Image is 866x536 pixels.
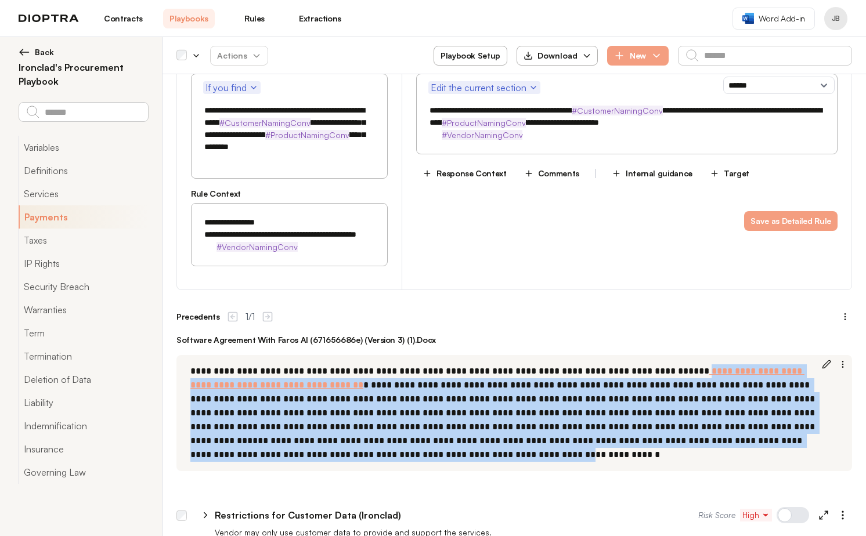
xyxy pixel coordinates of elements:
button: Internal guidance [605,164,699,183]
button: Playbook Setup [434,46,507,66]
img: word [742,13,754,24]
span: Edit the current section [431,81,538,95]
button: Warranties [19,298,148,321]
button: Deletion of Data [19,368,148,391]
button: Services [19,182,148,205]
button: Comments [518,164,586,183]
span: Precedents [176,311,220,323]
strong: #CustomerNamingConv [572,106,663,115]
strong: #ProductNamingConv [442,118,526,128]
span: 1 / 1 [246,310,255,324]
button: Actions [210,46,268,66]
strong: #VendorNamingConv [442,130,522,140]
button: Edit [822,360,831,369]
button: Edit the current section [428,81,540,94]
button: Term [19,321,148,345]
button: Liability [19,391,148,414]
button: Taxes [19,229,148,252]
button: Definitions [19,159,148,182]
button: Response Context [416,164,513,183]
a: Word Add-in [733,8,815,30]
span: High [742,509,770,521]
h3: Rule Context [191,188,388,200]
strong: #CustomerNamingConv [219,118,311,128]
button: Document Options [838,310,852,324]
button: New [607,46,669,66]
select: Model [723,77,835,94]
button: Payments [19,205,148,229]
button: Download [517,46,598,66]
button: IP Rights [19,252,148,275]
h2: Ironclad's Procurement Playbook [19,60,148,88]
span: If you find [205,81,258,95]
a: Playbooks [163,9,215,28]
strong: #ProductNamingConv [265,130,349,140]
button: Insurance [19,437,148,461]
span: Back [35,46,54,58]
span: Word Add-in [759,13,805,24]
button: Indemnification [19,414,148,437]
button: Save as Detailed Rule [744,211,838,231]
div: Software Agreement with Faros AI (671656686e) (version 3) (1).docx [176,334,852,346]
button: If you find [203,81,261,94]
img: logo [19,15,79,23]
img: left arrow [19,46,30,58]
button: Target [703,164,756,183]
button: Back [19,46,148,58]
a: Contracts [98,9,149,28]
div: Download [524,50,578,61]
button: Security Breach [19,275,148,298]
button: Governing Law [19,461,148,484]
div: Select all [176,50,187,61]
a: Extractions [294,9,346,28]
span: Risk Score [698,509,735,521]
strong: #VendorNamingConv [217,242,298,252]
button: Termination [19,345,148,368]
a: Rules [229,9,280,28]
button: High [740,509,772,521]
button: Variables [19,136,148,159]
button: Profile menu [824,7,847,30]
button: Options [836,357,850,371]
p: Restrictions for Customer Data (Ironclad) [215,508,401,522]
span: Actions [208,45,270,66]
